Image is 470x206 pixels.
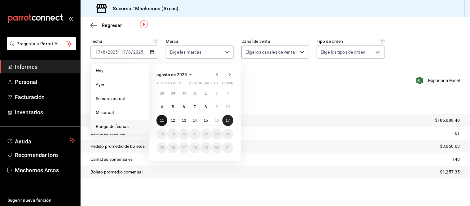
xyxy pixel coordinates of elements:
[119,50,120,55] font: -
[167,81,175,88] abbr: martes
[95,50,101,55] input: --
[189,142,200,153] button: 28 de agosto de 2025
[205,91,207,95] font: 1
[222,81,237,88] abbr: domingo
[101,50,103,55] font: /
[160,146,164,150] font: 25
[200,88,211,99] button: 1 de agosto de 2025
[211,81,218,85] font: sab
[245,50,295,55] font: Elige los canales de venta
[182,118,186,123] abbr: 13 de agosto de 2025
[15,94,45,100] font: Facturación
[126,50,128,55] font: /
[156,72,187,77] font: agosto de 2025
[215,132,219,136] abbr: 23 de agosto de 2025
[171,132,175,136] font: 19
[189,81,226,88] abbr: jueves
[317,39,343,44] font: Tipo de orden
[440,169,460,174] font: $1,257.35
[161,105,163,109] font: 4
[178,81,184,85] font: mié
[321,50,365,55] font: Elige los tipos de orden
[178,142,189,153] button: 27 de agosto de 2025
[215,118,219,123] font: 16
[226,146,230,150] font: 31
[200,81,217,85] font: rivalizar
[153,39,158,44] svg: Información delimitada a máximo 62 días.
[160,132,164,136] font: 18
[96,82,105,87] font: Ayer
[171,118,175,123] font: 12
[171,91,175,95] font: 29
[453,157,460,162] font: 148
[194,105,196,109] font: 7
[193,118,197,123] font: 14
[440,144,460,149] font: $3,050.63
[380,39,385,44] svg: Todas las órdenes contabilizan 1 comensal a excepción de órdenes de mesa con comensales obligator...
[200,81,217,88] abbr: viernes
[15,64,37,70] font: Informes
[211,142,222,153] button: 30 de agosto de 2025
[178,88,189,99] button: 30 de julio de 2025
[200,101,211,112] button: 8 de agosto de 2025
[90,39,103,44] font: Fecha
[226,118,230,123] abbr: 17 de agosto de 2025
[182,91,186,95] font: 30
[189,115,200,126] button: 14 de agosto de 2025
[178,101,189,112] button: 6 de agosto de 2025
[156,142,167,153] button: 25 de agosto de 2025
[193,132,197,136] abbr: 21 de agosto de 2025
[15,109,43,116] font: Inventarios
[131,50,133,55] font: /
[7,198,51,203] font: Sugerir nueva función
[226,132,230,136] font: 24
[205,91,207,95] abbr: 1 de agosto de 2025
[140,20,148,28] img: Marcador de información sobre herramientas
[204,118,208,123] font: 15
[183,105,185,109] font: 6
[182,132,186,136] font: 20
[216,105,218,109] font: 9
[193,91,197,95] font: 31
[226,132,230,136] abbr: 24 de agosto de 2025
[156,101,167,112] button: 4 de agosto de 2025
[15,138,32,145] font: Ayuda
[226,105,230,109] abbr: 10 de agosto de 2025
[226,105,230,109] font: 10
[167,101,178,112] button: 5 de agosto de 2025
[204,146,208,150] font: 29
[4,45,76,51] a: Pregunta a Parrot AI
[200,115,211,126] button: 15 de agosto de 2025
[200,142,211,153] button: 29 de agosto de 2025
[211,101,222,112] button: 9 de agosto de 2025
[171,118,175,123] abbr: 12 de agosto de 2025
[106,50,108,55] font: /
[68,16,73,21] button: abrir_cajón_menú
[200,129,211,140] button: 22 de agosto de 2025
[183,105,185,109] abbr: 6 de agosto de 2025
[204,146,208,150] abbr: 29 de agosto de 2025
[182,146,186,150] font: 27
[156,81,175,88] abbr: lunes
[211,115,222,126] button: 16 de agosto de 2025
[15,167,59,173] font: Mochomos Arcos
[102,22,122,28] font: Regresar
[222,101,233,112] button: 10 de agosto de 2025
[226,118,230,123] font: 17
[222,81,237,85] font: dominio
[167,81,175,85] font: mar
[205,105,207,109] font: 8
[160,118,164,123] font: 11
[90,157,133,162] font: Cantidad comensales
[189,88,200,99] button: 31 de julio de 2025
[435,118,460,123] font: $186,088.40
[96,110,114,115] font: Mi actual
[15,152,58,158] font: Recomendar loro
[17,41,59,46] font: Pregunta a Parrot AI
[222,129,233,140] button: 24 de agosto de 2025
[193,132,197,136] font: 21
[160,132,164,136] abbr: 18 de agosto de 2025
[216,91,218,95] font: 2
[204,132,208,136] font: 22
